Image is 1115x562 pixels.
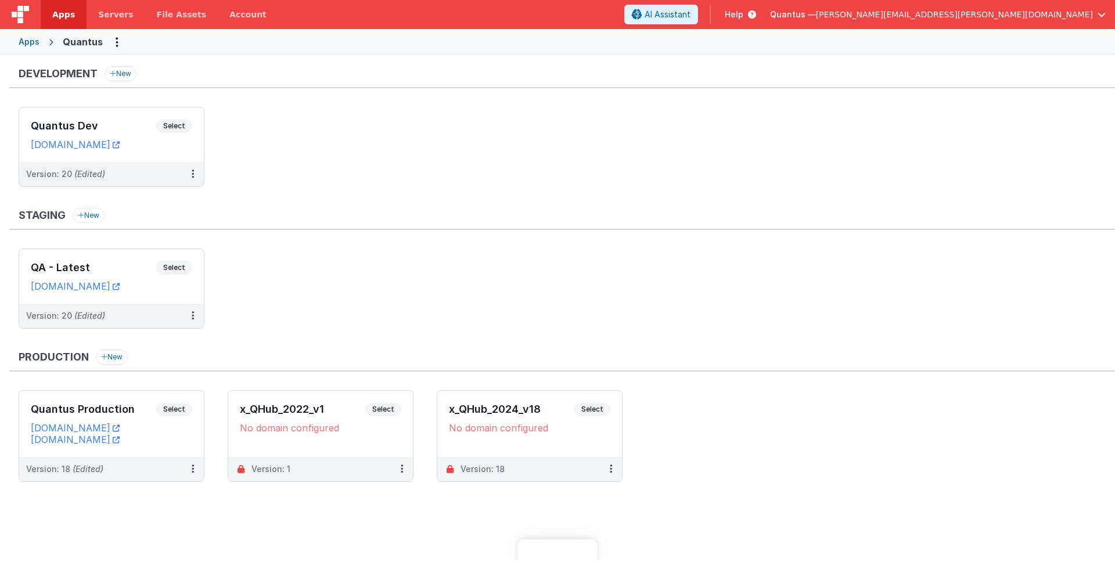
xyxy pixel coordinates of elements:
[105,66,136,81] button: New
[19,36,39,48] div: Apps
[73,208,105,223] button: New
[19,68,98,80] h3: Development
[157,9,207,20] span: File Assets
[107,33,126,51] button: Options
[240,422,401,434] div: No domain configured
[19,210,66,221] h3: Staging
[725,9,743,20] span: Help
[645,9,690,20] span: AI Assistant
[98,9,133,20] span: Servers
[31,422,120,434] a: [DOMAIN_NAME]
[251,463,290,475] div: Version: 1
[96,350,128,365] button: New
[770,9,816,20] span: Quantus —
[449,404,574,415] h3: x_QHub_2024_v18
[31,280,120,292] a: [DOMAIN_NAME]
[770,9,1106,20] button: Quantus — [PERSON_NAME][EMAIL_ADDRESS][PERSON_NAME][DOMAIN_NAME]
[156,261,192,275] span: Select
[74,169,105,179] span: (Edited)
[156,402,192,416] span: Select
[31,120,156,132] h3: Quantus Dev
[31,434,120,445] a: [DOMAIN_NAME]
[365,402,401,416] span: Select
[31,262,156,273] h3: QA - Latest
[624,5,698,24] button: AI Assistant
[63,35,103,49] div: Quantus
[26,168,105,180] div: Version: 20
[52,9,75,20] span: Apps
[73,464,103,474] span: (Edited)
[26,463,103,475] div: Version: 18
[74,311,105,320] span: (Edited)
[156,119,192,133] span: Select
[19,351,89,363] h3: Production
[26,310,105,322] div: Version: 20
[574,402,610,416] span: Select
[31,404,156,415] h3: Quantus Production
[461,463,505,475] div: Version: 18
[816,9,1093,20] span: [PERSON_NAME][EMAIL_ADDRESS][PERSON_NAME][DOMAIN_NAME]
[240,404,365,415] h3: x_QHub_2022_v1
[449,422,610,434] div: No domain configured
[31,139,120,150] a: [DOMAIN_NAME]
